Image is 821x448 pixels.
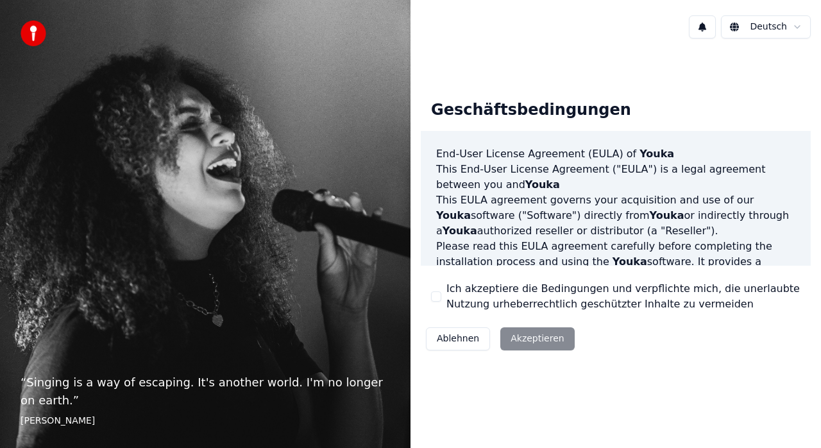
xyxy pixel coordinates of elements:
[446,281,800,312] label: Ich akzeptiere die Bedingungen und verpflichte mich, die unerlaubte Nutzung urheberrechtlich gesc...
[443,225,477,237] span: Youka
[426,327,490,350] button: Ablehnen
[436,162,795,193] p: This End-User License Agreement ("EULA") is a legal agreement between you and
[436,193,795,239] p: This EULA agreement governs your acquisition and use of our software ("Software") directly from o...
[436,146,795,162] h3: End-User License Agreement (EULA) of
[436,209,471,221] span: Youka
[650,209,684,221] span: Youka
[613,255,647,268] span: Youka
[421,90,641,131] div: Geschäftsbedingungen
[436,239,795,300] p: Please read this EULA agreement carefully before completing the installation process and using th...
[21,21,46,46] img: youka
[21,374,390,409] p: “ Singing is a way of escaping. It's another world. I'm no longer on earth. ”
[525,178,560,191] span: Youka
[639,148,674,160] span: Youka
[21,415,390,427] footer: [PERSON_NAME]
